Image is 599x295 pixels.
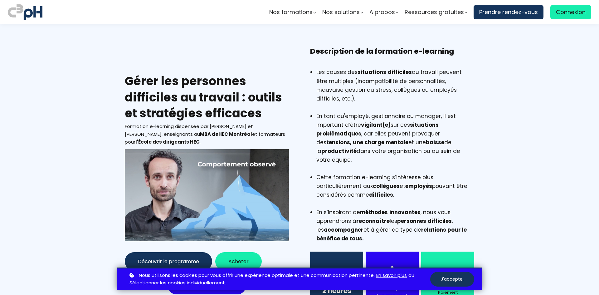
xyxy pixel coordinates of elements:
[326,139,408,146] strong: tensions, une charge mentale
[324,226,363,234] strong: accompagner
[316,173,474,208] li: Cette formation e-learning s’intéresse plus particulièrement aux et pouvant être considérés comme .
[322,7,360,17] span: Nos solutions
[360,209,388,216] strong: méthodes
[218,131,252,137] b: EC Montréal
[388,68,412,76] strong: difficiles
[139,272,375,279] span: Nous utilisons les cookies pour vous offrir une expérience optimale et une communication pertinente.
[138,258,199,265] span: Découvrir le programme
[128,272,430,287] p: ou .
[135,139,200,145] b: l'École des dirigeants HEC
[369,191,393,199] strong: difficiles
[129,279,226,287] a: Sélectionner les cookies individuellement.
[376,272,407,279] a: En savoir plus
[397,217,426,225] strong: personnes
[405,7,464,17] span: Ressources gratuites
[218,131,222,137] strong: H
[430,272,474,287] button: J'accepte.
[369,7,395,17] span: A propos
[474,5,543,19] a: Prendre rendez-vous
[410,121,439,129] strong: situations
[550,5,591,19] a: Connexion
[426,139,444,146] strong: baisse
[200,131,218,137] strong: MBA de
[373,182,400,190] b: collègues
[125,252,212,271] button: Découvrir le programme
[556,7,586,17] span: Connexion
[358,68,386,76] strong: situations
[8,3,42,21] img: logo C3PH
[269,7,313,17] span: Nos formations
[125,123,289,146] div: Formation e-learning dispensée par [PERSON_NAME] et [PERSON_NAME], enseignants au et formateurs p...
[125,73,289,121] h2: Gérer les personnes difficiles au travail : outils et stratégies efficaces
[389,209,421,216] strong: innovantes
[215,252,262,271] button: Acheter
[228,258,249,265] span: Acheter
[310,46,474,66] h3: Description de la formation e-learning
[321,147,357,155] strong: productivité
[405,182,432,190] strong: employés
[316,130,361,137] strong: problématiques
[316,208,474,243] li: En s’inspirant de , nous vous apprendrons à les , les et à gérer ce type de
[316,68,474,111] li: Les causes des au travail peuvent être multiples (incompatibilité de personnalités, mauvaise gest...
[356,217,390,225] strong: reconnaître
[361,121,391,129] strong: vigilant(e)
[316,112,474,173] li: En tant qu'employé, gestionnaire ou manager, il est important d’être sur ces , car elles peuvent ...
[428,217,452,225] strong: difficiles
[479,7,538,17] span: Prendre rendez-vous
